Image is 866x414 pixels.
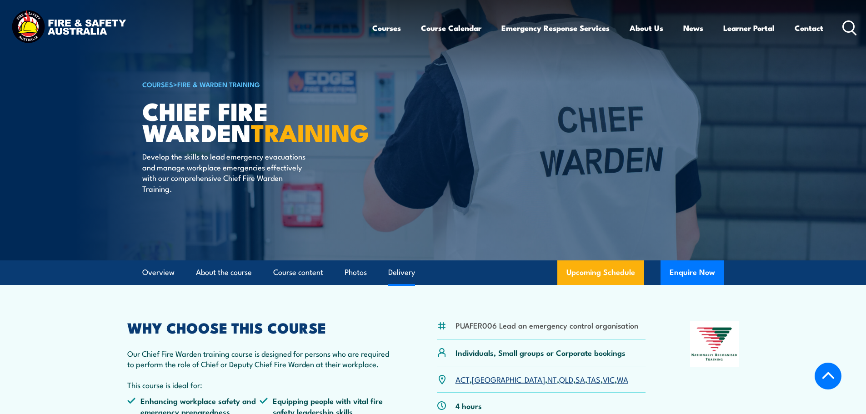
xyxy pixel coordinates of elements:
[372,16,401,40] a: Courses
[127,321,393,334] h2: WHY CHOOSE THIS COURSE
[421,16,481,40] a: Course Calendar
[388,260,415,284] a: Delivery
[456,374,628,384] p: , , , , , , ,
[501,16,610,40] a: Emergency Response Services
[683,16,703,40] a: News
[142,100,367,142] h1: Chief Fire Warden
[196,260,252,284] a: About the course
[456,374,470,384] a: ACT
[547,374,557,384] a: NT
[557,260,644,285] a: Upcoming Schedule
[127,379,393,390] p: This course is ideal for:
[142,151,308,194] p: Develop the skills to lead emergency evacuations and manage workplace emergencies effectively wit...
[273,260,323,284] a: Course content
[559,374,573,384] a: QLD
[456,400,482,411] p: 4 hours
[661,260,724,285] button: Enquire Now
[472,374,545,384] a: [GEOGRAPHIC_DATA]
[127,348,393,369] p: Our Chief Fire Warden training course is designed for persons who are required to perform the rol...
[456,347,626,358] p: Individuals, Small groups or Corporate bookings
[142,79,367,90] h6: >
[690,321,739,367] img: Nationally Recognised Training logo.
[177,79,260,89] a: Fire & Warden Training
[251,113,369,150] strong: TRAINING
[630,16,663,40] a: About Us
[142,79,173,89] a: COURSES
[456,320,638,330] li: PUAFER006 Lead an emergency control organisation
[603,374,615,384] a: VIC
[345,260,367,284] a: Photos
[142,260,175,284] a: Overview
[723,16,775,40] a: Learner Portal
[617,374,628,384] a: WA
[795,16,823,40] a: Contact
[587,374,601,384] a: TAS
[576,374,585,384] a: SA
